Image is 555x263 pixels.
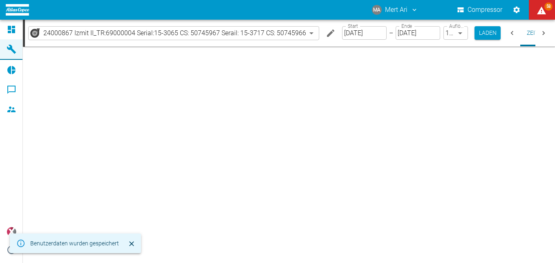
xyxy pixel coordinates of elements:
img: Xplore Logo [7,227,16,237]
label: Start [348,23,358,29]
div: Benutzerdaten wurden gespeichert [30,236,119,251]
button: Compressor [456,2,504,17]
input: DD.MM.YYYY [396,26,440,40]
button: Laden [474,26,501,40]
div: MA [372,5,382,15]
div: 1 Sekunde [443,26,468,40]
label: Ende [401,23,412,29]
button: mert.ari@atlascopco.com [371,2,419,17]
input: DD.MM.YYYY [342,26,387,40]
button: Schließen [125,238,138,250]
span: 58 [544,2,553,11]
a: 24000867 Izmit II_TR:69000004 Serial:15-3065 CS: 50745967 Serail: 15-3717 CS: 50745966 [30,28,306,38]
button: Machine bearbeiten [322,25,339,41]
span: 24000867 Izmit II_TR:69000004 Serial:15-3065 CS: 50745967 Serail: 15-3717 CS: 50745966 [43,28,306,38]
p: – [389,28,393,38]
label: Auflösung [449,23,463,29]
button: Einstellungen [509,2,524,17]
img: logo [6,4,29,15]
